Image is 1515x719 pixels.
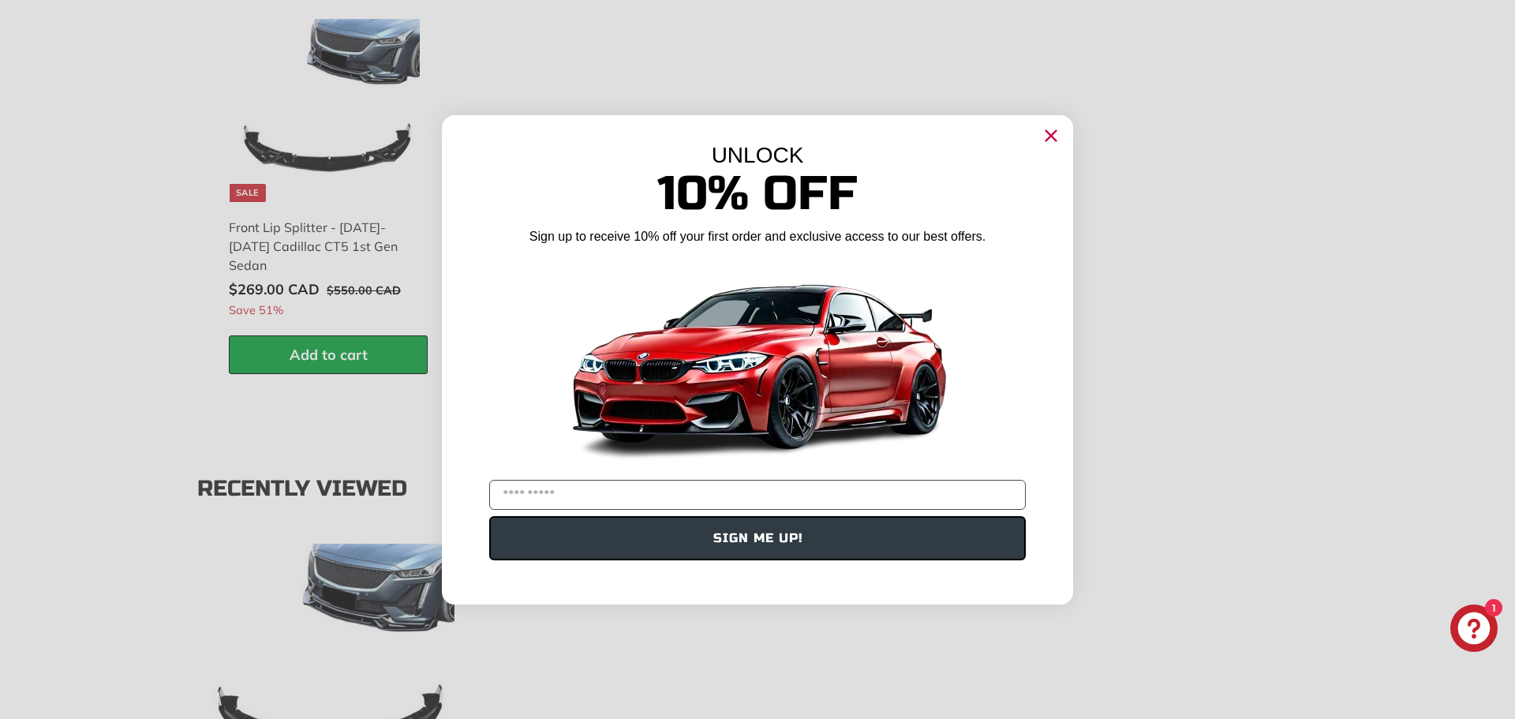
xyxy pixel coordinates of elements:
input: YOUR EMAIL [489,480,1026,510]
inbox-online-store-chat: Shopify online store chat [1446,605,1502,656]
span: 10% Off [657,165,858,223]
span: UNLOCK [712,143,804,167]
img: Banner showing BMW 4 Series Body kit [560,252,955,474]
button: SIGN ME UP! [489,516,1026,560]
button: Close dialog [1038,123,1064,148]
span: Sign up to receive 10% off your first order and exclusive access to our best offers. [529,230,986,243]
